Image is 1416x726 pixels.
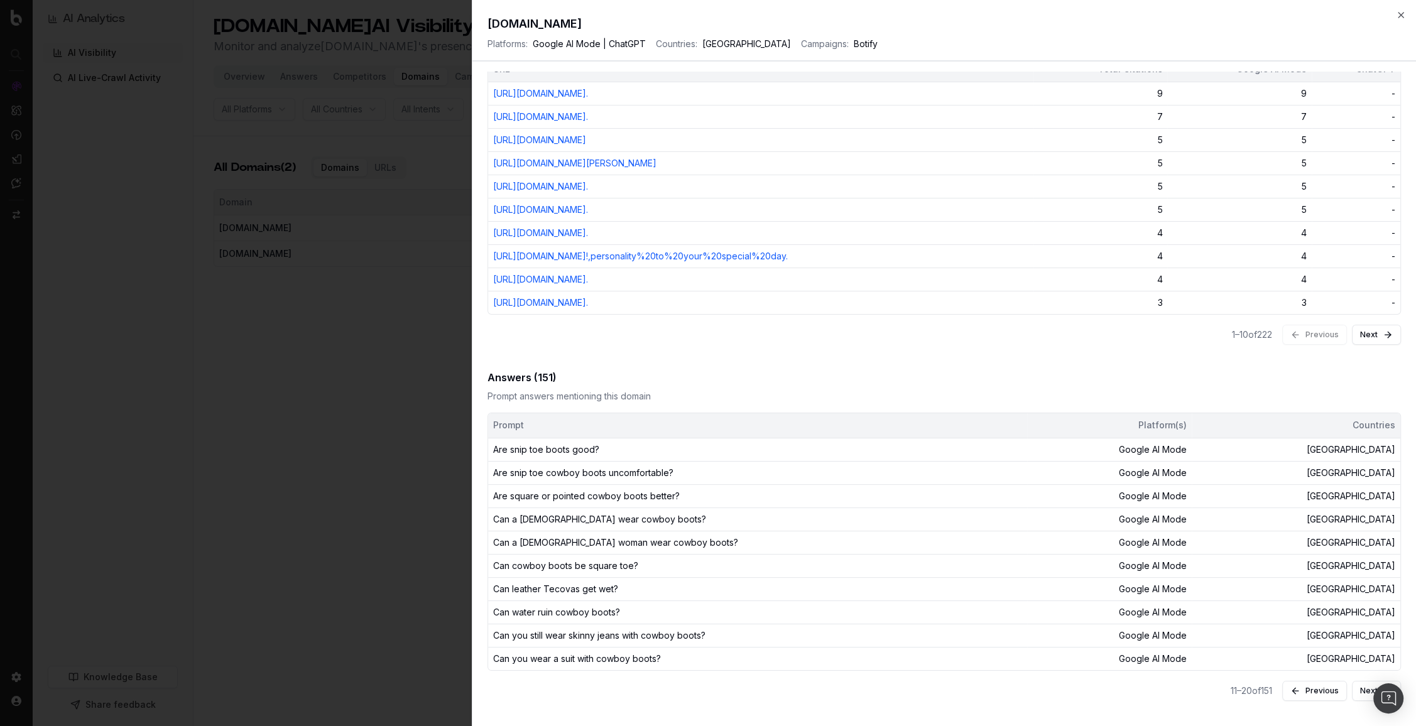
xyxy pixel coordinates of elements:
a: [URL][DOMAIN_NAME]. [493,297,588,308]
div: Answers ( 151 ) [487,370,1401,385]
a: [URL][DOMAIN_NAME][PERSON_NAME] [493,158,656,168]
div: 7 [1172,111,1306,123]
div: - [1317,203,1395,216]
div: Google AI Mode [1032,606,1187,619]
div: - [1317,157,1395,170]
div: 3 [1172,296,1306,309]
td: Are snip toe cowboy boots uncomfortable? [488,462,1027,485]
div: [GEOGRAPHIC_DATA] [1197,443,1395,456]
div: Prompt [493,419,1022,431]
a: [URL][DOMAIN_NAME]. [493,274,588,284]
div: 5 [1038,203,1162,216]
div: Google AI Mode [1032,443,1187,456]
td: Can water ruin cowboy boots? [488,601,1027,624]
button: Next [1352,325,1401,345]
div: 5 [1172,180,1306,193]
div: - [1317,227,1395,239]
div: 11 – 20 of 151 [1231,685,1277,697]
div: Countries [1197,419,1395,431]
div: 5 [1038,134,1162,146]
td: Can you still wear skinny jeans with cowboy boots? [488,624,1027,647]
div: Google AI Mode [1032,653,1187,665]
h2: [DOMAIN_NAME] [487,15,1401,33]
span: Campaigns: [801,38,849,50]
div: [GEOGRAPHIC_DATA] [1197,583,1395,595]
div: [GEOGRAPHIC_DATA] [1197,536,1395,549]
a: [URL][DOMAIN_NAME]. [493,181,588,192]
div: 1 – 10 of 222 [1232,328,1277,341]
a: [URL][DOMAIN_NAME]!,personality%20to%20your%20special%20day. [493,251,788,261]
div: 5 [1172,157,1306,170]
span: Botify [854,38,878,50]
div: 4 [1038,227,1162,239]
button: Next [1352,681,1401,701]
div: Platform(s) [1032,419,1187,431]
div: Prompt answers mentioning this domain [487,390,1401,403]
td: Can a [DEMOGRAPHIC_DATA] wear cowboy boots? [488,508,1027,531]
div: [GEOGRAPHIC_DATA] [1197,653,1395,665]
div: 5 [1172,134,1306,146]
div: [GEOGRAPHIC_DATA] [1197,467,1395,479]
div: - [1317,111,1395,123]
td: Can a [DEMOGRAPHIC_DATA] woman wear cowboy boots? [488,531,1027,555]
a: [URL][DOMAIN_NAME]. [493,111,588,122]
div: Google AI Mode [1032,490,1187,502]
div: - [1317,87,1395,100]
div: - [1317,296,1395,309]
div: 4 [1172,250,1306,263]
div: - [1317,134,1395,146]
div: 5 [1038,157,1162,170]
div: Google AI Mode [1032,583,1187,595]
span: [GEOGRAPHIC_DATA] [702,38,791,50]
div: 7 [1038,111,1162,123]
div: 9 [1038,87,1162,100]
div: - [1317,180,1395,193]
span: Countries: [656,38,697,50]
div: Google AI Mode [1032,467,1187,479]
div: 5 [1172,203,1306,216]
div: [GEOGRAPHIC_DATA] [1197,606,1395,619]
div: [GEOGRAPHIC_DATA] [1197,490,1395,502]
a: [URL][DOMAIN_NAME]. [493,227,588,238]
div: 3 [1038,296,1162,309]
td: Can you wear a suit with cowboy boots? [488,647,1027,671]
div: Google AI Mode [1032,536,1187,549]
span: Google AI Mode | ChatGPT [533,38,646,50]
a: [URL][DOMAIN_NAME]. [493,88,588,99]
td: Can cowboy boots be square toe? [488,555,1027,578]
div: Google AI Mode [1032,629,1187,642]
a: [URL][DOMAIN_NAME] [493,134,586,145]
td: Are square or pointed cowboy boots better? [488,485,1027,508]
div: 9 [1172,87,1306,100]
div: Google AI Mode [1032,560,1187,572]
button: Previous [1282,681,1347,701]
div: 5 [1038,180,1162,193]
td: Can leather Tecovas get wet? [488,578,1027,601]
div: 4 [1172,227,1306,239]
td: Are snip toe boots good? [488,438,1027,462]
div: - [1317,273,1395,286]
div: [GEOGRAPHIC_DATA] [1197,629,1395,642]
div: [GEOGRAPHIC_DATA] [1197,560,1395,572]
div: 4 [1172,273,1306,286]
a: [URL][DOMAIN_NAME]. [493,204,588,215]
div: Google AI Mode [1032,513,1187,526]
div: 4 [1038,273,1162,286]
div: 4 [1038,250,1162,263]
span: Platforms: [487,38,528,50]
div: - [1317,250,1395,263]
div: [GEOGRAPHIC_DATA] [1197,513,1395,526]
